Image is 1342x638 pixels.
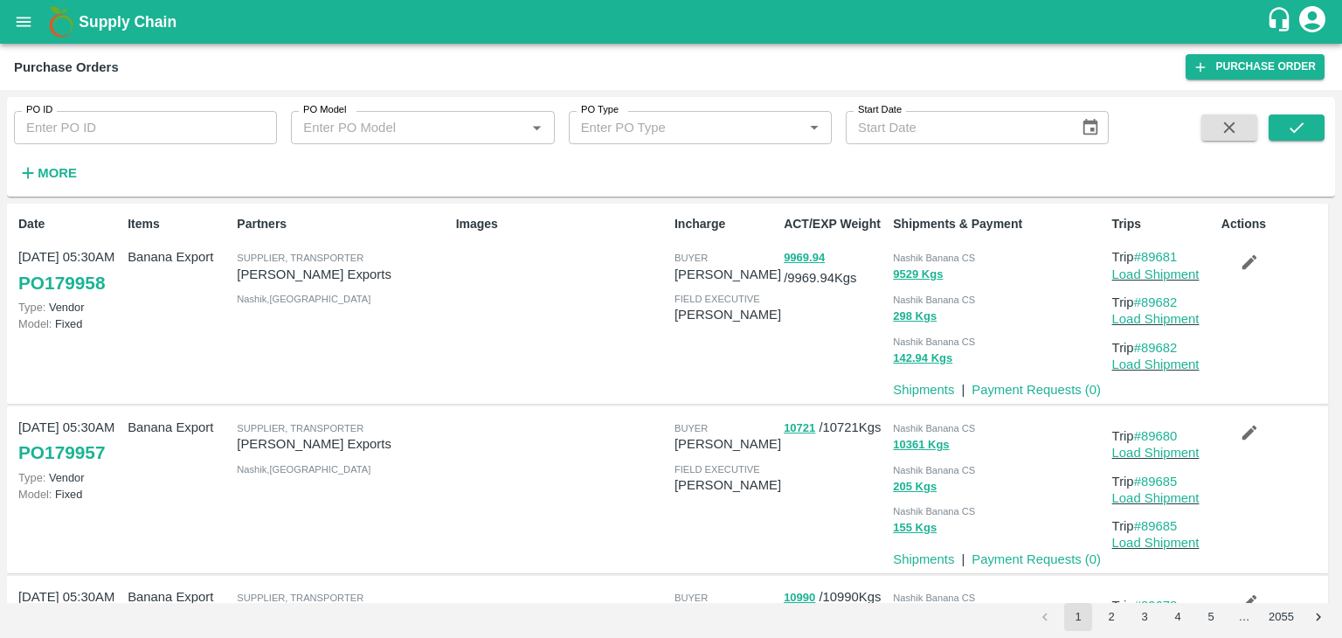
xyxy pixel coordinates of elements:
[1131,603,1159,631] button: Go to page 3
[1112,596,1214,615] p: Trip
[18,488,52,501] span: Model:
[79,13,176,31] b: Supply Chain
[581,103,619,117] label: PO Type
[18,418,121,437] p: [DATE] 05:30AM
[1112,267,1200,281] a: Load Shipment
[525,116,548,139] button: Open
[972,552,1101,566] a: Payment Requests (0)
[1164,603,1192,631] button: Go to page 4
[674,215,777,233] p: Incharge
[1112,426,1214,446] p: Trip
[893,349,952,369] button: 142.94 Kgs
[893,253,975,263] span: Nashik Banana CS
[784,588,815,608] button: 10990
[18,486,121,503] p: Fixed
[893,265,943,285] button: 9529 Kgs
[1064,603,1092,631] button: page 1
[128,587,230,607] p: Banana Export
[893,593,975,603] span: Nashik Banana CS
[1197,603,1225,631] button: Go to page 5
[784,248,825,268] button: 9969.94
[26,103,52,117] label: PO ID
[18,437,105,468] a: PO179957
[1221,215,1324,233] p: Actions
[1097,603,1125,631] button: Go to page 2
[237,215,448,233] p: Partners
[1134,599,1178,613] a: #89678
[79,10,1266,34] a: Supply Chain
[893,336,975,347] span: Nashik Banana CS
[128,215,230,233] p: Items
[954,543,965,569] div: |
[846,111,1067,144] input: Start Date
[1112,215,1214,233] p: Trips
[1134,519,1178,533] a: #89685
[803,116,826,139] button: Open
[893,383,954,397] a: Shipments
[237,464,370,475] span: Nashik , [GEOGRAPHIC_DATA]
[296,116,520,139] input: Enter PO Model
[1230,609,1258,626] div: …
[858,103,902,117] label: Start Date
[893,465,975,475] span: Nashik Banana CS
[674,434,781,454] p: [PERSON_NAME]
[893,307,937,327] button: 298 Kgs
[38,166,77,180] strong: More
[784,418,886,438] p: / 10721 Kgs
[18,316,121,332] p: Fixed
[1186,54,1325,80] a: Purchase Order
[893,552,954,566] a: Shipments
[893,215,1104,233] p: Shipments & Payment
[784,215,886,233] p: ACT/EXP Weight
[14,158,81,188] button: More
[128,247,230,267] p: Banana Export
[674,253,708,263] span: buyer
[1112,517,1214,536] p: Trip
[1297,3,1328,40] div: account of current user
[674,423,708,433] span: buyer
[674,294,760,304] span: field executive
[18,267,105,299] a: PO179958
[784,247,886,288] p: / 9969.94 Kgs
[237,423,363,433] span: Supplier, Transporter
[44,4,79,39] img: logo
[1112,357,1200,371] a: Load Shipment
[893,435,949,455] button: 10361 Kgs
[128,418,230,437] p: Banana Export
[893,518,937,538] button: 155 Kgs
[456,215,668,233] p: Images
[303,103,347,117] label: PO Model
[237,434,448,454] p: [PERSON_NAME] Exports
[14,111,277,144] input: Enter PO ID
[18,587,121,607] p: [DATE] 05:30AM
[1112,247,1214,267] p: Trip
[1112,293,1214,312] p: Trip
[784,419,815,439] button: 10721
[1028,603,1335,631] nav: pagination navigation
[1134,475,1178,489] a: #89685
[237,253,363,263] span: Supplier, Transporter
[954,373,965,399] div: |
[18,299,121,316] p: Vendor
[1074,111,1107,144] button: Choose date
[972,383,1101,397] a: Payment Requests (0)
[237,294,370,304] span: Nashik , [GEOGRAPHIC_DATA]
[1134,429,1178,443] a: #89680
[674,475,781,495] p: [PERSON_NAME]
[893,506,975,517] span: Nashik Banana CS
[1266,6,1297,38] div: customer-support
[1112,312,1200,326] a: Load Shipment
[1112,446,1200,460] a: Load Shipment
[18,471,45,484] span: Type:
[674,265,781,284] p: [PERSON_NAME]
[18,469,121,486] p: Vendor
[1134,295,1178,309] a: #89682
[674,593,708,603] span: buyer
[893,295,975,305] span: Nashik Banana CS
[3,2,44,42] button: open drawer
[237,265,448,284] p: [PERSON_NAME] Exports
[574,116,798,139] input: Enter PO Type
[237,593,363,603] span: Supplier, Transporter
[1112,472,1214,491] p: Trip
[18,301,45,314] span: Type:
